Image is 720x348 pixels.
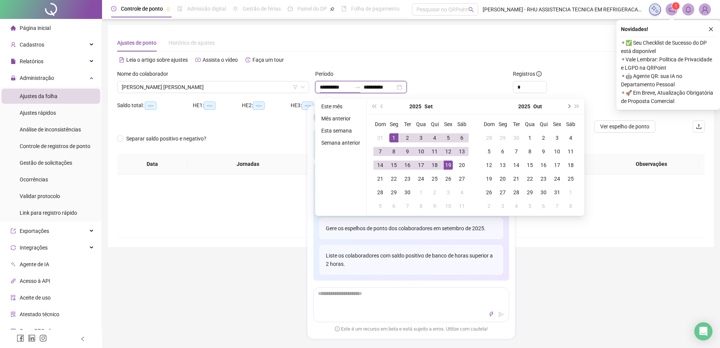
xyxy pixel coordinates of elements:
span: Ajustes rápidos [20,110,56,116]
div: 13 [498,161,507,170]
td: 2025-11-07 [550,199,564,213]
td: 2025-10-26 [482,186,496,199]
th: Qua [523,117,537,131]
span: search [468,7,474,12]
td: 2025-10-06 [496,145,509,158]
span: --:-- [302,101,313,110]
th: Dom [482,117,496,131]
td: 2025-10-04 [564,131,578,145]
span: export [11,228,16,234]
td: 2025-09-13 [455,145,469,158]
div: 18 [566,161,575,170]
span: ⚬ 🤖 Agente QR: sua IA no Departamento Pessoal [621,72,715,89]
div: 6 [389,201,398,211]
span: audit [11,295,16,300]
span: thunderbolt [489,312,494,317]
div: 17 [417,161,426,170]
td: 2025-09-05 [441,131,455,145]
span: Leia o artigo sobre ajustes [126,57,188,63]
td: 2025-10-10 [441,199,455,213]
div: 1 [566,188,575,197]
span: 1 [675,3,677,9]
span: info-circle [536,71,542,76]
span: swap-right [355,84,361,90]
span: Controle de ponto [121,6,163,12]
span: upload [696,123,702,130]
th: Dom [373,117,387,131]
td: 2025-09-18 [428,158,441,172]
td: 2025-09-28 [373,186,387,199]
span: Gerar QRCode [20,328,53,334]
div: 1 [525,133,534,142]
span: Histórico de ajustes [169,40,215,46]
span: Painel do DP [297,6,327,12]
div: 7 [403,201,412,211]
li: Este mês [318,102,363,111]
li: Mês anterior [318,114,363,123]
span: history [245,57,251,62]
div: 25 [566,174,575,183]
td: 2025-11-06 [537,199,550,213]
div: HE 3: [291,101,340,110]
td: 2025-09-23 [401,172,414,186]
span: Link para registro rápido [20,210,77,216]
th: Sex [550,117,564,131]
td: 2025-10-11 [564,145,578,158]
td: 2025-11-08 [564,199,578,213]
div: 27 [457,174,466,183]
div: 24 [417,174,426,183]
td: 2025-11-05 [523,199,537,213]
span: user-add [11,42,16,47]
td: 2025-09-27 [455,172,469,186]
span: [PERSON_NAME] - RHU ASSISTENCIA TECNICA EM REFRIGERACAO LTDA [483,5,644,14]
span: home [11,25,16,31]
td: 2025-11-03 [496,199,509,213]
div: 23 [539,174,548,183]
td: 2025-10-01 [523,131,537,145]
div: 2 [403,133,412,142]
div: Agente QR [313,112,353,123]
span: Análise de inconsistências [20,126,81,133]
span: down [300,85,305,89]
div: 11 [430,147,439,156]
th: Qui [428,117,441,131]
span: Agente de IA [20,261,49,267]
td: 2025-10-06 [387,199,401,213]
td: 2025-09-10 [414,145,428,158]
span: pushpin [330,7,334,11]
div: 14 [376,161,385,170]
td: 2025-09-09 [401,145,414,158]
li: Esta semana [318,126,363,135]
td: 2025-10-24 [550,172,564,186]
div: 8 [417,201,426,211]
td: 2025-10-05 [373,199,387,213]
div: 4 [512,201,521,211]
button: super-next-year [573,99,581,114]
div: 15 [525,161,534,170]
div: 5 [525,201,534,211]
button: year panel [518,99,530,114]
td: 2025-10-17 [550,158,564,172]
div: 3 [553,133,562,142]
td: 2025-09-12 [441,145,455,158]
div: HE 2: [242,101,291,110]
span: Registros [513,70,542,78]
td: 2025-10-12 [482,158,496,172]
span: pushpin [166,7,170,11]
sup: 1 [672,2,680,10]
span: qrcode [11,328,16,334]
div: 14 [512,161,521,170]
span: close [708,27,714,32]
div: HE 1: [193,101,242,110]
td: 2025-09-30 [401,186,414,199]
button: send [497,310,506,319]
th: Jornadas [187,154,308,175]
th: Qua [414,117,428,131]
span: Validar protocolo [20,193,60,199]
span: ⚬ Vale Lembrar: Política de Privacidade e LGPD na QRPoint [621,55,715,72]
div: 9 [539,147,548,156]
div: 8 [525,147,534,156]
td: 2025-10-09 [428,199,441,213]
div: 2 [485,201,494,211]
td: 2025-10-29 [523,186,537,199]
